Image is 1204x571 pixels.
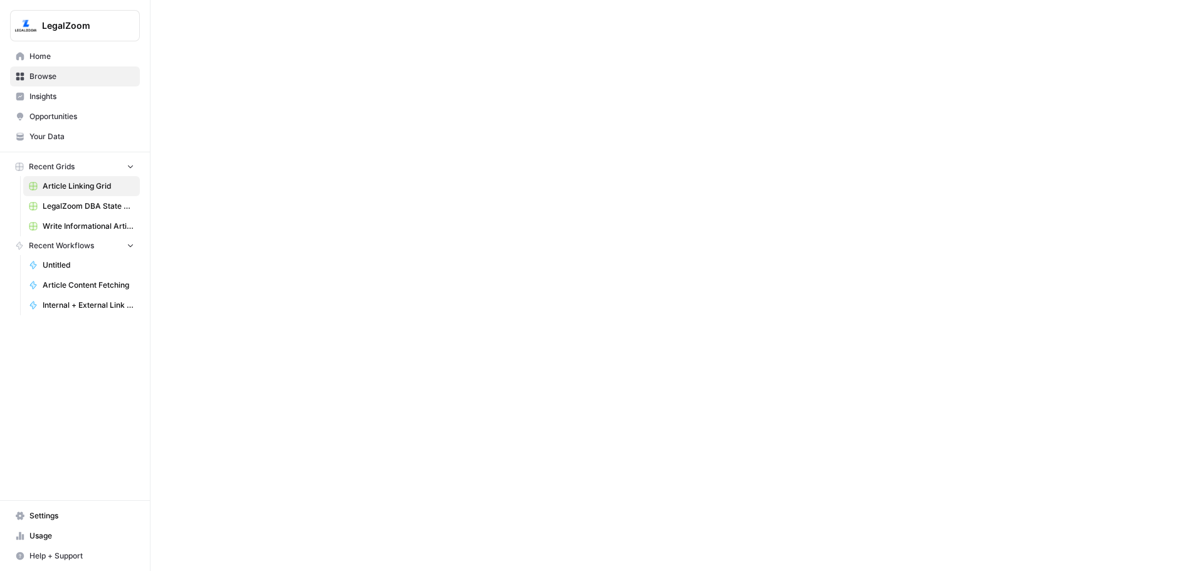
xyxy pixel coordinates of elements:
a: Browse [10,66,140,86]
span: Settings [29,510,134,521]
button: Recent Workflows [10,236,140,255]
a: Settings [10,506,140,526]
a: Insights [10,86,140,107]
span: Help + Support [29,550,134,562]
a: Your Data [10,127,140,147]
a: Internal + External Link Addition [23,295,140,315]
span: LegalZoom [42,19,118,32]
a: Article Linking Grid [23,176,140,196]
span: Your Data [29,131,134,142]
button: Workspace: LegalZoom [10,10,140,41]
a: Opportunities [10,107,140,127]
span: Write Informational Article [43,221,134,232]
span: LegalZoom DBA State Articles [43,201,134,212]
button: Help + Support [10,546,140,566]
a: Write Informational Article [23,216,140,236]
span: Recent Grids [29,161,75,172]
span: Home [29,51,134,62]
a: Article Content Fetching [23,275,140,295]
span: Article Linking Grid [43,181,134,192]
a: Untitled [23,255,140,275]
button: Recent Grids [10,157,140,176]
span: Browse [29,71,134,82]
span: Insights [29,91,134,102]
span: Article Content Fetching [43,280,134,291]
a: Home [10,46,140,66]
span: Opportunities [29,111,134,122]
span: Recent Workflows [29,240,94,251]
span: Untitled [43,259,134,271]
span: Usage [29,530,134,542]
a: LegalZoom DBA State Articles [23,196,140,216]
span: Internal + External Link Addition [43,300,134,311]
a: Usage [10,526,140,546]
img: LegalZoom Logo [14,14,37,37]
